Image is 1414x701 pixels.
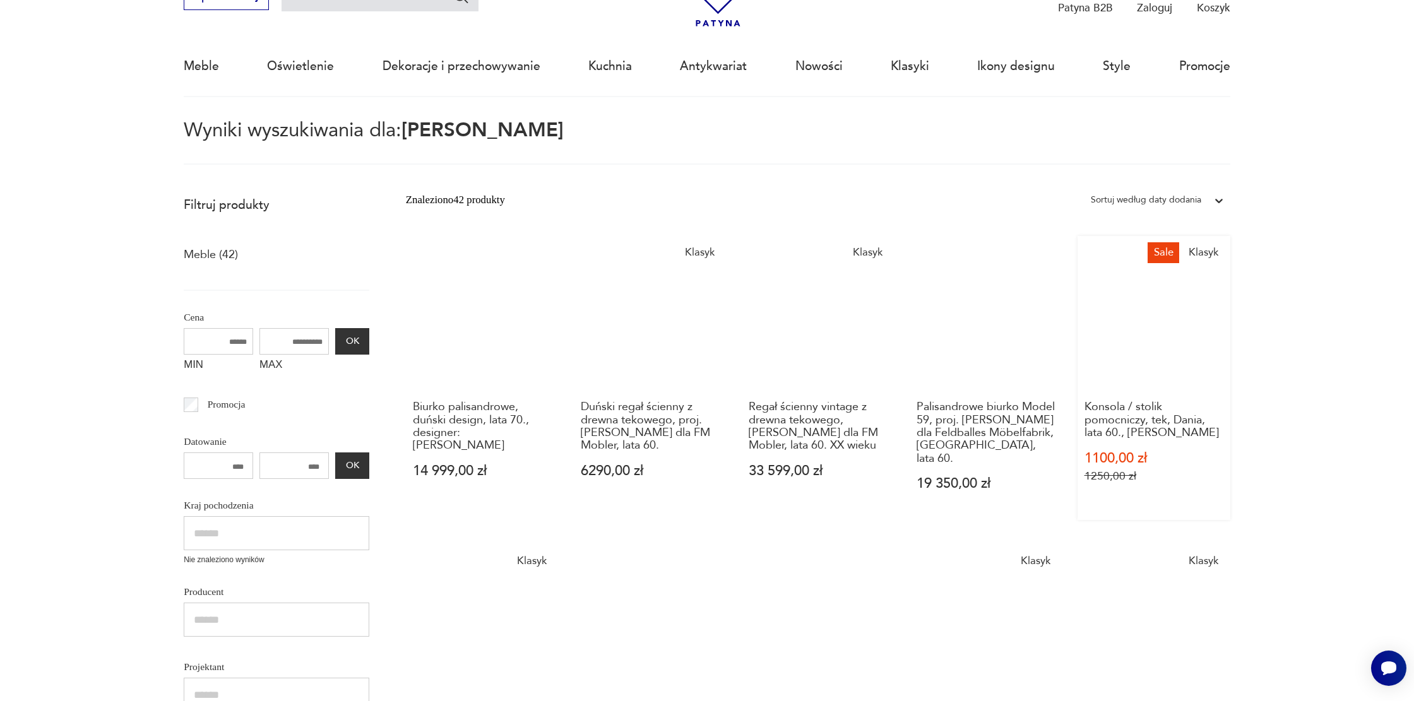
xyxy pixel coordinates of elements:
h3: Regał ścienny vintage z drewna tekowego, [PERSON_NAME] dla FM Mobler, lata 60. XX wieku [749,401,888,452]
h3: Konsola / stolik pomocniczy, tek, Dania, lata 60., [PERSON_NAME] [1084,401,1223,439]
p: 33 599,00 zł [749,464,888,478]
p: Zaloguj [1137,1,1172,15]
p: Koszyk [1197,1,1230,15]
a: Biurko palisandrowe, duński design, lata 70., designer: Kai KristiansenBiurko palisandrowe, duńsk... [406,236,559,520]
a: Dekoracje i przechowywanie [383,37,540,95]
a: Oświetlenie [267,37,334,95]
p: Nie znaleziono wyników [184,554,369,566]
h3: Palisandrowe biurko Model 59, proj. [PERSON_NAME] dla Feldballes Möbelfabrik, [GEOGRAPHIC_DATA], ... [917,401,1055,465]
p: Wyniki wyszukiwania dla: [184,121,1230,165]
p: Filtruj produkty [184,197,369,213]
a: Kuchnia [588,37,632,95]
p: 1250,00 zł [1084,469,1223,483]
label: MAX [259,355,329,379]
p: 19 350,00 zł [917,477,1055,490]
p: 1100,00 zł [1084,452,1223,465]
a: KlasykRegał ścienny vintage z drewna tekowego, Kai Kristiansen dla FM Mobler, lata 60. XX wiekuRe... [742,236,894,520]
span: [PERSON_NAME] [401,117,564,143]
p: 6290,00 zł [581,464,720,478]
p: Cena [184,309,369,326]
a: Promocje [1179,37,1230,95]
div: Sortuj według daty dodania [1091,192,1201,208]
button: OK [335,452,369,479]
a: Meble (42) [184,244,238,266]
label: MIN [184,355,253,379]
a: Nowości [795,37,843,95]
h3: Biurko palisandrowe, duński design, lata 70., designer: [PERSON_NAME] [413,401,552,452]
p: 14 999,00 zł [413,464,552,478]
a: Meble [184,37,219,95]
a: SaleKlasykKonsola / stolik pomocniczy, tek, Dania, lata 60., Kai KristiansenKonsola / stolik pomo... [1078,236,1230,520]
button: OK [335,328,369,355]
a: Palisandrowe biurko Model 59, proj. Kai Kristiansen dla Feldballes Möbelfabrik, Dania, lata 60.Pa... [910,236,1062,520]
a: Style [1103,37,1131,95]
a: Ikony designu [977,37,1055,95]
h3: Duński regał ścienny z drewna tekowego, proj. [PERSON_NAME] dla FM Mobler, lata 60. [581,401,720,452]
div: Znaleziono 42 produkty [406,192,505,208]
a: Klasyki [891,37,929,95]
p: Promocja [208,396,246,413]
p: Kraj pochodzenia [184,497,369,514]
p: Producent [184,584,369,600]
iframe: Smartsupp widget button [1371,651,1406,686]
p: Datowanie [184,433,369,450]
p: Patyna B2B [1058,1,1113,15]
p: Projektant [184,659,369,675]
a: Antykwariat [680,37,747,95]
a: KlasykDuński regał ścienny z drewna tekowego, proj. Kai Kristiansen dla FM Mobler, lata 60.Duński... [574,236,727,520]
